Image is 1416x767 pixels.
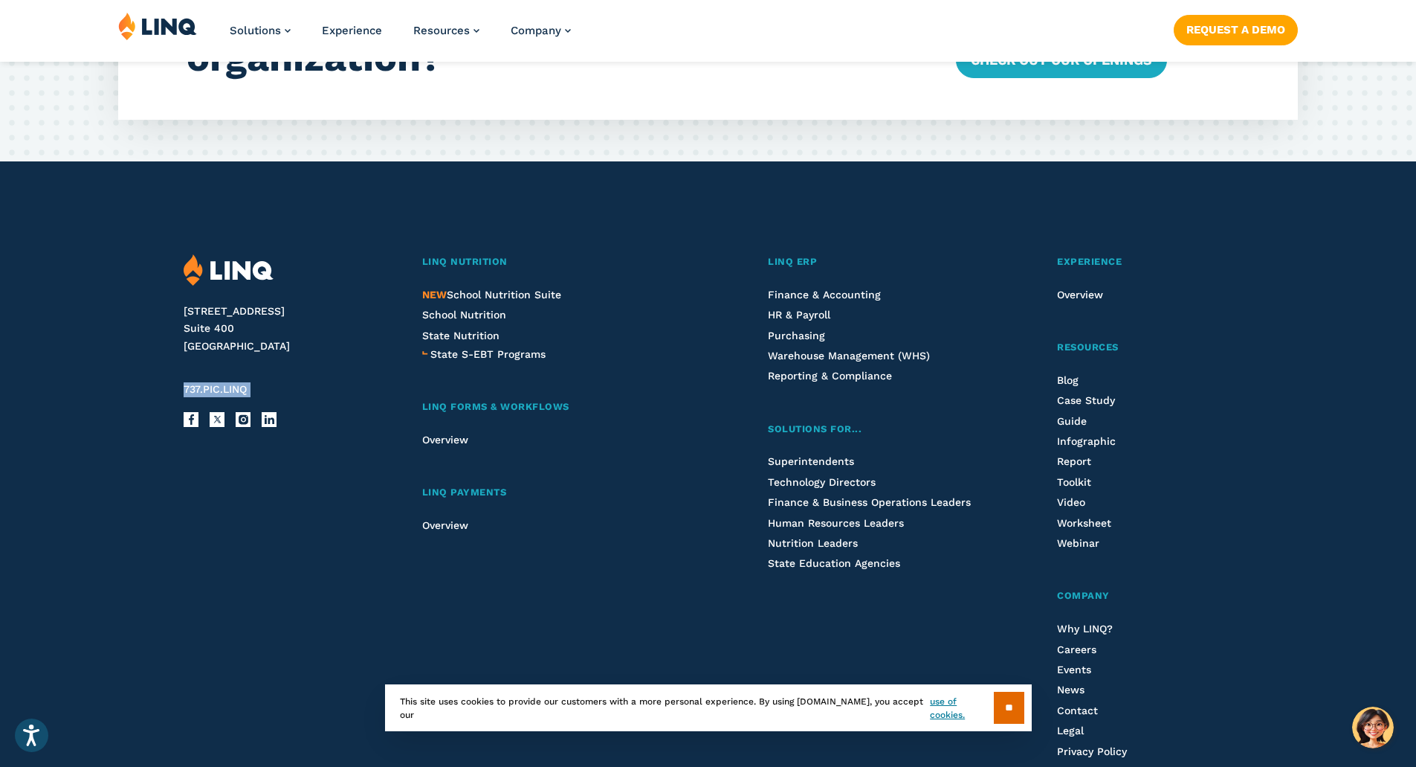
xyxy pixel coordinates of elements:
[768,350,930,362] a: Warehouse Management (WHS)
[230,24,281,37] span: Solutions
[1057,664,1091,675] a: Events
[1057,415,1087,427] a: Guide
[1174,12,1298,45] nav: Button Navigation
[262,412,277,427] a: LinkedIn
[184,303,387,356] address: [STREET_ADDRESS] Suite 400 [GEOGRAPHIC_DATA]
[1057,435,1116,447] a: Infographic
[430,348,546,360] span: State S-EBT Programs
[511,24,561,37] span: Company
[1057,517,1111,529] a: Worksheet
[930,695,993,722] a: use of cookies.
[1057,496,1085,508] a: Video
[1057,455,1091,467] a: Report
[184,383,247,395] span: 737.PIC.LINQ
[1057,745,1127,757] a: Privacy Policy
[230,12,571,61] nav: Primary Navigation
[236,412,250,427] a: Instagram
[1057,476,1091,488] a: Toolkit
[768,476,876,488] a: Technology Directors
[768,370,892,382] a: Reporting & Compliance
[768,309,830,321] a: HR & Payroll
[385,684,1032,731] div: This site uses cookies to provide our customers with a more personal experience. By using [DOMAIN...
[422,487,507,498] span: LINQ Payments
[422,289,561,301] a: NEWSchool Nutrition Suite
[768,496,971,508] a: Finance & Business Operations Leaders
[768,537,858,549] a: Nutrition Leaders
[1174,15,1298,45] a: Request a Demo
[1057,254,1232,270] a: Experience
[1057,588,1232,604] a: Company
[422,434,468,446] a: Overview
[511,24,571,37] a: Company
[768,256,817,267] span: LINQ ERP
[1057,537,1099,549] a: Webinar
[1057,394,1115,406] a: Case Study
[230,24,291,37] a: Solutions
[422,330,500,341] a: State Nutrition
[413,24,470,37] span: Resources
[430,346,546,362] a: State S-EBT Programs
[184,254,274,286] img: LINQ | K‑12 Software
[422,289,447,301] span: NEW
[422,485,691,501] a: LINQ Payments
[768,517,904,529] a: Human Resources Leaders
[1057,256,1122,267] span: Experience
[422,309,506,321] a: School Nutrition
[322,24,382,37] a: Experience
[1057,341,1119,353] span: Resources
[1057,590,1110,601] span: Company
[422,401,569,412] span: LINQ Forms & Workflows
[422,256,508,267] span: LINQ Nutrition
[1057,644,1096,655] a: Careers
[1057,684,1084,696] a: News
[1057,289,1103,301] a: Overview
[422,289,561,301] span: School Nutrition Suite
[768,557,900,569] a: State Education Agencies
[768,330,825,341] a: Purchasing
[422,399,691,415] a: LINQ Forms & Workflows
[422,254,691,270] a: LINQ Nutrition
[768,254,979,270] a: LINQ ERP
[118,12,197,40] img: LINQ | K‑12 Software
[1057,374,1079,386] a: Blog
[210,412,224,427] a: X
[768,289,881,301] a: Finance & Accounting
[413,24,479,37] a: Resources
[1352,707,1394,748] button: Hello, have a question? Let’s chat.
[768,455,854,467] a: Superintendents
[184,412,198,427] a: Facebook
[1057,623,1113,635] a: Why LINQ?
[1057,705,1098,716] a: Contact
[422,519,468,531] a: Overview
